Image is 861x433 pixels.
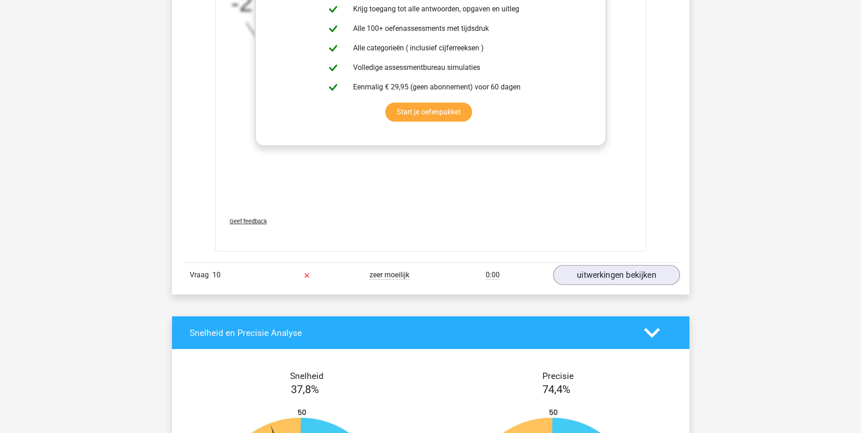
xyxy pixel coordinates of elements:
a: uitwerkingen bekijken [553,265,679,285]
span: Vraag [190,270,212,280]
span: zeer moeilijk [369,271,409,280]
h4: Snelheid en Precisie Analyse [190,328,630,338]
span: 0:00 [486,271,500,280]
span: 10 [212,271,221,279]
span: 74,4% [542,383,571,396]
span: Geef feedback [230,218,267,225]
a: Start je oefenpakket [385,103,472,122]
h4: Precisie [441,371,675,381]
h4: Snelheid [190,371,424,381]
span: 37,8% [291,383,319,396]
